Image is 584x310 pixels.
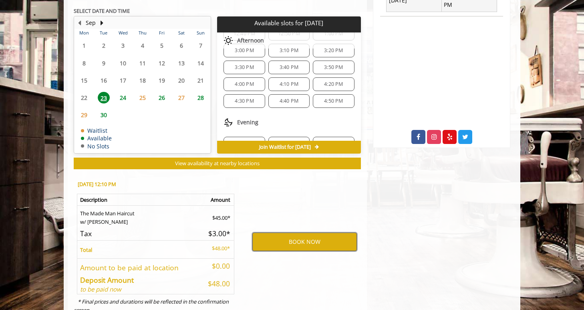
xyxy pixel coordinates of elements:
[74,158,361,169] button: View availability at nearby locations
[224,36,233,45] img: afternoon slots
[237,119,258,126] span: Evening
[313,137,354,150] div: 5:20 PM
[259,144,311,150] span: Join Waitlist for [DATE]
[235,47,254,54] span: 3:00 PM
[268,137,310,150] div: 5:10 PM
[76,18,83,27] button: Previous Month
[252,233,357,251] button: BOOK NOW
[280,98,298,104] span: 4:40 PM
[94,106,113,124] td: Select day30
[80,275,134,285] b: Deposit Amount
[191,89,211,106] td: Select day28
[175,92,187,103] span: 27
[81,143,112,149] td: No Slots
[98,109,110,121] span: 30
[235,64,254,71] span: 3:30 PM
[152,29,171,37] th: Fri
[75,106,94,124] td: Select day29
[98,92,110,103] span: 23
[235,98,254,104] span: 4:30 PM
[224,61,265,74] div: 3:30 PM
[171,89,191,106] td: Select day27
[313,77,354,91] div: 4:20 PM
[324,47,343,54] span: 3:20 PM
[203,244,230,253] p: $48.00*
[313,61,354,74] div: 3:50 PM
[224,77,265,91] div: 4:00 PM
[175,160,260,167] span: View availability at nearby locations
[268,44,310,57] div: 3:10 PM
[133,89,152,106] td: Select day25
[203,262,230,270] h5: $0.00
[200,206,234,226] td: $45.00*
[280,140,298,147] span: 5:10 PM
[237,37,264,44] span: Afternoon
[224,118,233,127] img: evening slots
[313,44,354,57] div: 3:20 PM
[80,285,121,293] i: to be paid now
[94,29,113,37] th: Tue
[113,29,133,37] th: Wed
[75,29,94,37] th: Mon
[224,94,265,108] div: 4:30 PM
[280,81,298,87] span: 4:10 PM
[203,230,230,237] h5: $3.00*
[268,61,310,74] div: 3:40 PM
[224,137,265,150] div: 5:00 PM
[152,89,171,106] td: Select day26
[113,89,133,106] td: Select day24
[80,230,197,237] h5: Tax
[78,109,90,121] span: 29
[80,196,107,203] b: Description
[78,180,116,188] b: [DATE] 12:10 PM
[224,44,265,57] div: 3:00 PM
[86,18,96,27] button: Sep
[156,92,168,103] span: 26
[191,29,211,37] th: Sun
[94,89,113,106] td: Select day23
[80,264,197,272] h5: Amount to be paid at location
[324,98,343,104] span: 4:50 PM
[195,92,207,103] span: 28
[137,92,149,103] span: 25
[268,77,310,91] div: 4:10 PM
[280,47,298,54] span: 3:10 PM
[280,64,298,71] span: 3:40 PM
[77,206,201,226] td: The Made Man Haircut w/ [PERSON_NAME]
[324,81,343,87] span: 4:20 PM
[324,140,343,147] span: 5:20 PM
[235,81,254,87] span: 4:00 PM
[220,20,357,26] p: Available slots for [DATE]
[324,64,343,71] span: 3:50 PM
[133,29,152,37] th: Thu
[171,29,191,37] th: Sat
[81,135,112,141] td: Available
[313,94,354,108] div: 4:50 PM
[99,18,105,27] button: Next Month
[81,128,112,134] td: Waitlist
[268,94,310,108] div: 4:40 PM
[80,246,92,253] b: Total
[235,140,254,147] span: 5:00 PM
[117,92,129,103] span: 24
[203,280,230,288] h5: $48.00
[74,7,130,14] b: SELECT DATE AND TIME
[211,196,230,203] b: Amount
